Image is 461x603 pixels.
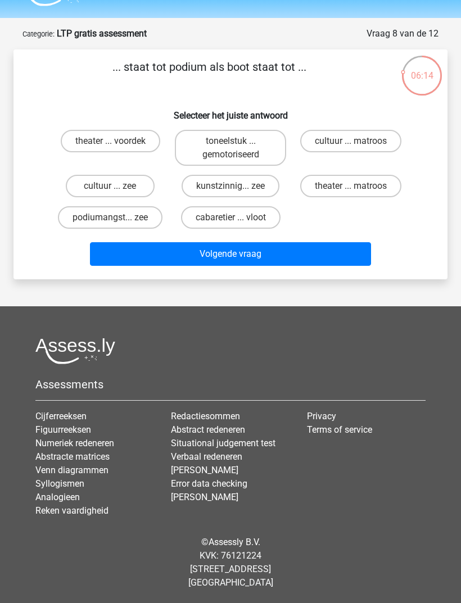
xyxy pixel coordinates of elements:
[35,451,110,462] a: Abstracte matrices
[35,378,426,391] h5: Assessments
[300,130,401,152] label: cultuur ... matroos
[300,175,401,197] label: theater ... matroos
[90,242,372,266] button: Volgende vraag
[171,492,238,502] a: [PERSON_NAME]
[27,527,434,599] div: © KVK: 76121224 [STREET_ADDRESS] [GEOGRAPHIC_DATA]
[22,30,55,38] small: Categorie:
[35,424,91,435] a: Figuurreeksen
[171,478,247,489] a: Error data checking
[35,492,80,502] a: Analogieen
[57,28,147,39] strong: LTP gratis assessment
[31,58,387,92] p: ... staat tot podium als boot staat tot ...
[171,424,245,435] a: Abstract redeneren
[171,451,242,462] a: Verbaal redeneren
[31,101,430,121] h6: Selecteer het juiste antwoord
[35,438,114,448] a: Numeriek redeneren
[307,411,336,421] a: Privacy
[171,465,238,475] a: [PERSON_NAME]
[35,338,115,364] img: Assessly logo
[58,206,162,229] label: podiumangst... zee
[35,411,87,421] a: Cijferreeksen
[181,206,281,229] label: cabaretier ... vloot
[171,411,240,421] a: Redactiesommen
[66,175,155,197] label: cultuur ... zee
[182,175,279,197] label: kunstzinnig... zee
[171,438,275,448] a: Situational judgement test
[175,130,286,166] label: toneelstuk ... gemotoriseerd
[35,478,84,489] a: Syllogismen
[209,537,260,547] a: Assessly B.V.
[35,465,109,475] a: Venn diagrammen
[367,27,439,40] div: Vraag 8 van de 12
[35,505,109,516] a: Reken vaardigheid
[401,55,443,83] div: 06:14
[307,424,372,435] a: Terms of service
[61,130,160,152] label: theater ... voordek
